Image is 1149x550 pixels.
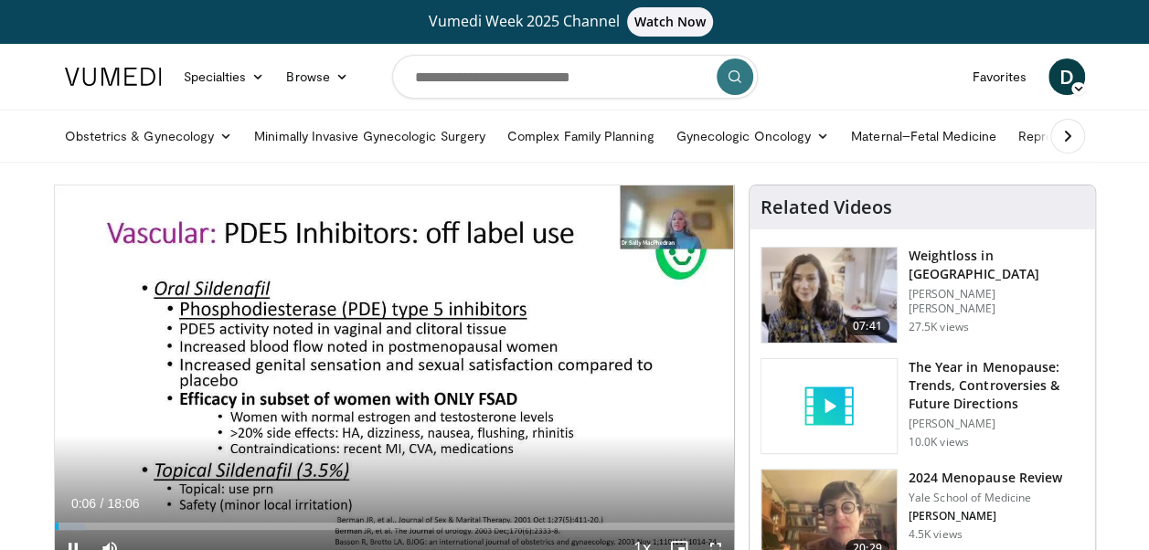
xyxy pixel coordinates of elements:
p: 4.5K views [909,527,963,542]
a: The Year in Menopause: Trends, Controversies & Future Directions [PERSON_NAME] 10.0K views [761,358,1084,455]
img: 9983fed1-7565-45be-8934-aef1103ce6e2.150x105_q85_crop-smart_upscale.jpg [761,248,897,343]
a: Maternal–Fetal Medicine [840,118,1007,154]
a: Specialties [173,58,276,95]
h4: Related Videos [761,196,892,218]
a: Browse [275,58,359,95]
div: Progress Bar [55,523,734,530]
a: Favorites [962,58,1037,95]
a: D [1048,58,1085,95]
a: Vumedi Week 2025 ChannelWatch Now [68,7,1082,37]
a: Gynecologic Oncology [665,118,840,154]
input: Search topics, interventions [392,55,758,99]
h3: The Year in Menopause: Trends, Controversies & Future Directions [909,358,1084,413]
a: 07:41 Weightloss in [GEOGRAPHIC_DATA] [PERSON_NAME] [PERSON_NAME] 27.5K views [761,247,1084,344]
span: 07:41 [846,317,889,335]
h3: Weightloss in [GEOGRAPHIC_DATA] [909,247,1084,283]
p: [PERSON_NAME] [909,509,1062,524]
p: 10.0K views [909,435,969,450]
a: Complex Family Planning [496,118,665,154]
p: Yale School of Medicine [909,491,1062,505]
p: 27.5K views [909,320,969,334]
a: Obstetrics & Gynecology [54,118,244,154]
span: Watch Now [627,7,714,37]
span: 0:06 [71,496,96,511]
img: video_placeholder_short.svg [761,359,897,454]
span: / [101,496,104,511]
p: [PERSON_NAME] [PERSON_NAME] [909,287,1084,316]
img: VuMedi Logo [65,68,162,86]
h3: 2024 Menopause Review [909,469,1062,487]
span: 18:06 [107,496,139,511]
a: Minimally Invasive Gynecologic Surgery [243,118,496,154]
p: [PERSON_NAME] [909,417,1084,431]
